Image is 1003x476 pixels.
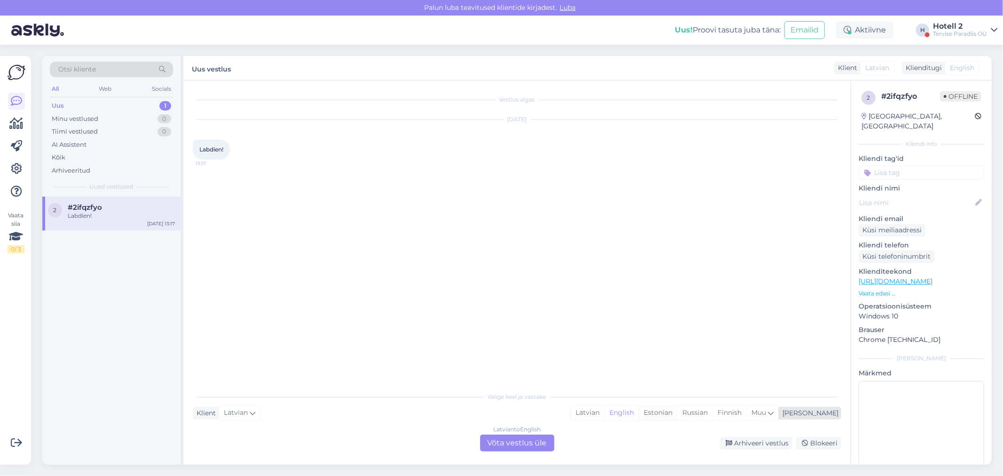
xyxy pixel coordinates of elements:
[675,25,693,34] b: Uus!
[859,368,984,378] p: Märkmed
[639,406,677,420] div: Estonian
[54,206,57,214] span: 2
[720,437,792,450] div: Arhiveeri vestlus
[604,406,639,420] div: English
[834,63,857,73] div: Klient
[859,224,925,237] div: Küsi meiliaadressi
[52,101,64,111] div: Uus
[859,301,984,311] p: Operatsioonisüsteem
[867,94,870,101] span: 2
[859,277,932,286] a: [URL][DOMAIN_NAME]
[712,406,746,420] div: Finnish
[158,127,171,136] div: 0
[859,325,984,335] p: Brauser
[52,127,98,136] div: Tiimi vestlused
[557,3,579,12] span: Luba
[52,153,65,162] div: Kõik
[916,24,929,37] div: H
[196,160,231,167] span: 13:17
[68,203,102,212] span: #2ifqzfyo
[865,63,889,73] span: Latvian
[193,95,841,104] div: Vestlus algas
[90,182,134,191] span: Uued vestlused
[8,245,24,254] div: 0 / 3
[147,220,175,227] div: [DATE] 13:17
[859,154,984,164] p: Kliendi tag'id
[836,22,893,39] div: Aktiivne
[861,111,975,131] div: [GEOGRAPHIC_DATA], [GEOGRAPHIC_DATA]
[97,83,114,95] div: Web
[784,21,825,39] button: Emailid
[859,267,984,277] p: Klienditeekond
[193,115,841,124] div: [DATE]
[859,289,984,298] p: Vaata edasi ...
[859,311,984,321] p: Windows 10
[8,211,24,254] div: Vaata siia
[933,23,997,38] a: Hotell 2Tervise Paradiis OÜ
[859,335,984,345] p: Chrome [TECHNICAL_ID]
[859,214,984,224] p: Kliendi email
[779,408,838,418] div: [PERSON_NAME]
[675,24,781,36] div: Proovi tasuta juba täna:
[881,91,940,102] div: # 2ifqzfyo
[193,408,216,418] div: Klient
[158,114,171,124] div: 0
[940,91,981,102] span: Offline
[902,63,942,73] div: Klienditugi
[68,212,175,220] div: Labdien!
[159,101,171,111] div: 1
[52,166,90,175] div: Arhiveeritud
[224,408,248,418] span: Latvian
[50,83,61,95] div: All
[859,250,934,263] div: Küsi telefoninumbrit
[859,198,973,208] input: Lisa nimi
[571,406,604,420] div: Latvian
[859,354,984,363] div: [PERSON_NAME]
[933,30,987,38] div: Tervise Paradiis OÜ
[192,62,231,74] label: Uus vestlus
[480,435,554,452] div: Võta vestlus üle
[933,23,987,30] div: Hotell 2
[193,393,841,401] div: Valige keel ja vastake
[859,240,984,250] p: Kliendi telefon
[950,63,974,73] span: English
[8,63,25,81] img: Askly Logo
[58,64,96,74] span: Otsi kliente
[751,408,766,417] span: Muu
[859,166,984,180] input: Lisa tag
[859,183,984,193] p: Kliendi nimi
[199,146,223,153] span: Labdien!
[150,83,173,95] div: Socials
[796,437,841,450] div: Blokeeri
[677,406,712,420] div: Russian
[859,140,984,148] div: Kliendi info
[493,425,541,434] div: Latvian to English
[52,140,87,150] div: AI Assistent
[52,114,98,124] div: Minu vestlused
